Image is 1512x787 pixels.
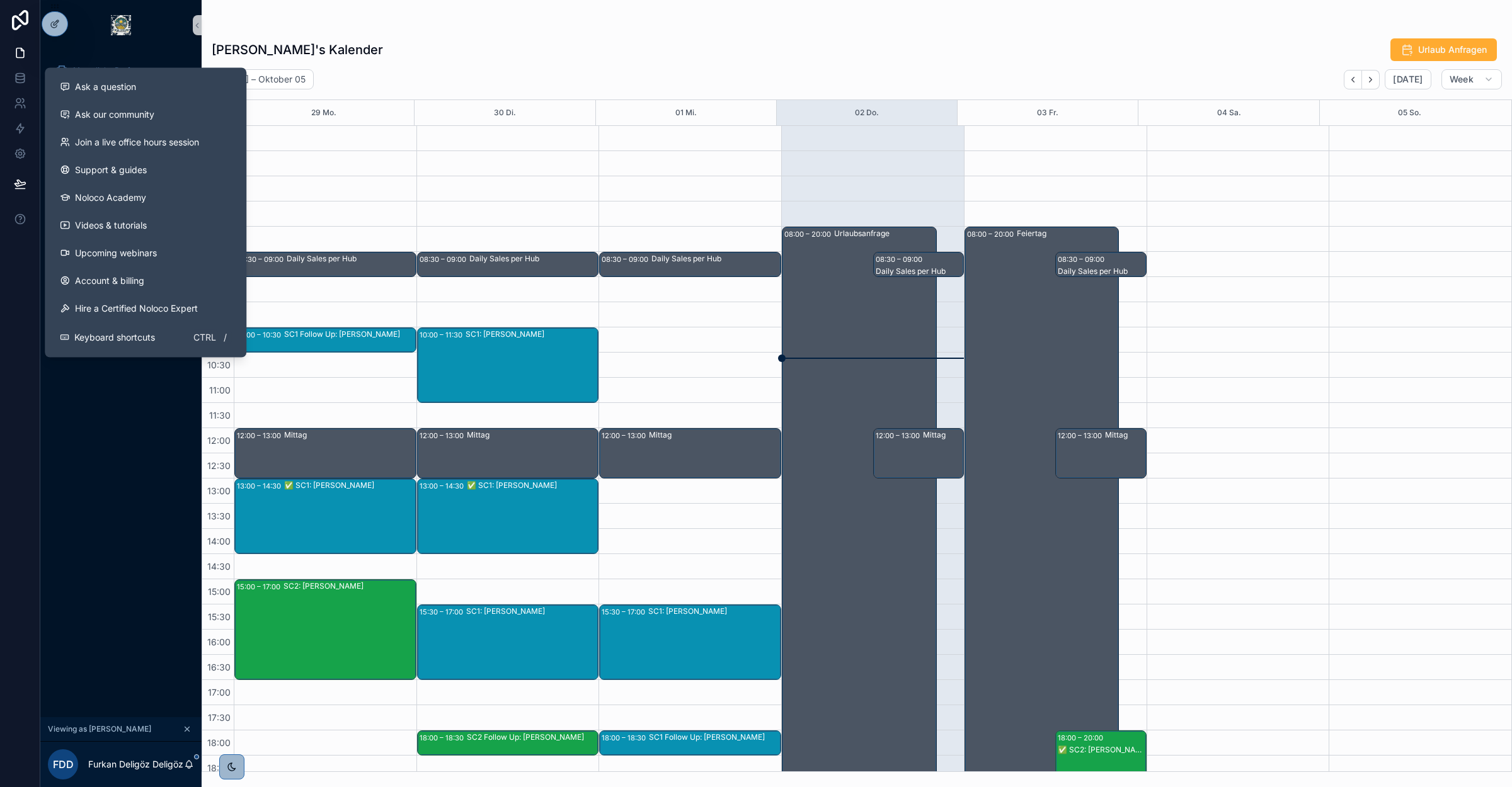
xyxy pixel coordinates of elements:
span: / [220,332,230,343]
div: 10:00 – 11:30 [420,329,466,341]
div: 08:30 – 09:00 [1058,253,1108,266]
div: 12:00 – 13:00Mittag [418,429,598,478]
span: 16:00 [204,637,234,647]
div: 12:00 – 13:00Mittag [1056,429,1145,478]
div: 12:00 – 13:00 [876,429,923,442]
div: 10:00 – 10:30 [237,329,284,341]
div: 18:00 – 18:30 [420,732,467,744]
span: Keyboard shortcuts [74,331,155,344]
div: 15:00 – 17:00 [237,580,283,593]
span: Ask our community [75,108,154,121]
div: SC1: [PERSON_NAME] [648,606,780,616]
div: 13:00 – 14:30✅ SC1: [PERSON_NAME] [235,479,416,553]
a: Account & billing [50,267,241,295]
span: 17:30 [205,712,234,723]
span: Week [1450,74,1474,85]
div: 18:00 – 18:30 [602,732,649,744]
div: SC1 Follow Up: [PERSON_NAME] [649,732,780,742]
span: 18:00 [204,737,234,748]
button: Urlaub Anfragen [1390,38,1497,61]
span: 15:30 [205,611,234,622]
div: Mittag [923,430,963,440]
div: 08:30 – 09:00Daily Sales per Hub [874,252,963,276]
div: Mittag [467,430,598,440]
div: 08:00 – 20:00 [967,228,1017,241]
button: 01 Mi. [675,100,697,125]
div: ✅ SC2: [PERSON_NAME] [1058,745,1145,755]
div: 12:00 – 13:00 [602,429,649,442]
div: 15:30 – 17:00 [420,606,466,618]
span: 15:00 [205,586,234,597]
div: 12:00 – 13:00 [420,429,467,442]
span: 11:30 [206,410,234,421]
span: 10:30 [204,360,234,370]
span: Account & billing [75,275,144,287]
div: Daily Sales per Hub [876,266,963,276]
h1: [PERSON_NAME]'s Kalender [212,41,383,59]
div: Daily Sales per Hub [1058,266,1145,276]
button: Next [1362,70,1380,89]
span: FDD [53,757,74,772]
a: Upcoming webinars [50,239,241,267]
div: 08:30 – 09:00 [420,253,469,266]
div: ✅ SC1: [PERSON_NAME] [467,480,598,490]
div: 08:30 – 09:00 [876,253,925,266]
span: 14:30 [204,561,234,572]
span: Monatliche Performance [73,65,162,76]
div: 12:00 – 13:00Mittag [600,429,781,478]
div: SC2 Follow Up: [PERSON_NAME] [467,732,598,742]
span: Urlaub Anfragen [1418,43,1487,56]
a: Support & guides [50,156,241,184]
a: Noloco Academy [50,184,241,212]
button: Back [1344,70,1362,89]
span: [DATE] [1393,74,1423,85]
h2: [DATE] – Oktober 05 [220,73,306,86]
div: SC1 Follow Up: [PERSON_NAME] [284,329,415,339]
a: Monatliche Performance [48,59,194,82]
span: 13:30 [204,511,234,521]
div: 08:30 – 09:00 [602,253,651,266]
div: 18:00 – 18:30SC2 Follow Up: [PERSON_NAME] [418,731,598,755]
div: 08:00 – 20:00 [784,228,834,241]
button: Ask a question [50,73,241,101]
div: 15:30 – 17:00 [602,606,648,618]
span: Viewing as [PERSON_NAME] [48,724,151,734]
div: 08:30 – 09:00Daily Sales per Hub [600,252,781,276]
span: 17:00 [205,687,234,698]
div: SC1: [PERSON_NAME] [466,606,598,616]
span: 12:30 [204,460,234,471]
span: 13:00 [204,485,234,496]
span: Support & guides [75,164,147,176]
div: 29 Mo. [311,100,336,125]
button: 03 Fr. [1037,100,1058,125]
span: Upcoming webinars [75,247,157,259]
div: Mittag [1105,430,1145,440]
div: 15:30 – 17:00SC1: [PERSON_NAME] [600,605,781,679]
div: Daily Sales per Hub [651,254,780,264]
button: 30 Di. [494,100,516,125]
div: 15:30 – 17:00SC1: [PERSON_NAME] [418,605,598,679]
button: 02 Do. [855,100,879,125]
div: ✅ SC1: [PERSON_NAME] [284,480,415,490]
div: 12:00 – 13:00Mittag [235,429,416,478]
button: 05 So. [1398,100,1421,125]
span: 16:30 [204,662,234,672]
a: Videos & tutorials [50,212,241,239]
a: Ask our community [50,101,241,128]
span: Noloco Academy [75,191,146,204]
span: Hire a Certified Noloco Expert [75,302,198,315]
div: 18:00 – 20:00 [1058,732,1106,744]
span: 11:00 [206,385,234,395]
span: 18:30 [204,762,234,773]
div: Urlaubsanfrage [834,229,935,239]
p: Furkan Deligöz Deligöz [88,758,183,771]
div: scrollable content [40,50,202,300]
div: 10:00 – 10:30SC1 Follow Up: [PERSON_NAME] [235,328,416,352]
div: 12:00 – 13:00Mittag [874,429,963,478]
div: 12:00 – 13:00 [1058,429,1105,442]
div: 10:00 – 11:30SC1: [PERSON_NAME] [418,328,598,402]
div: 08:30 – 09:00Daily Sales per Hub [418,252,598,276]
